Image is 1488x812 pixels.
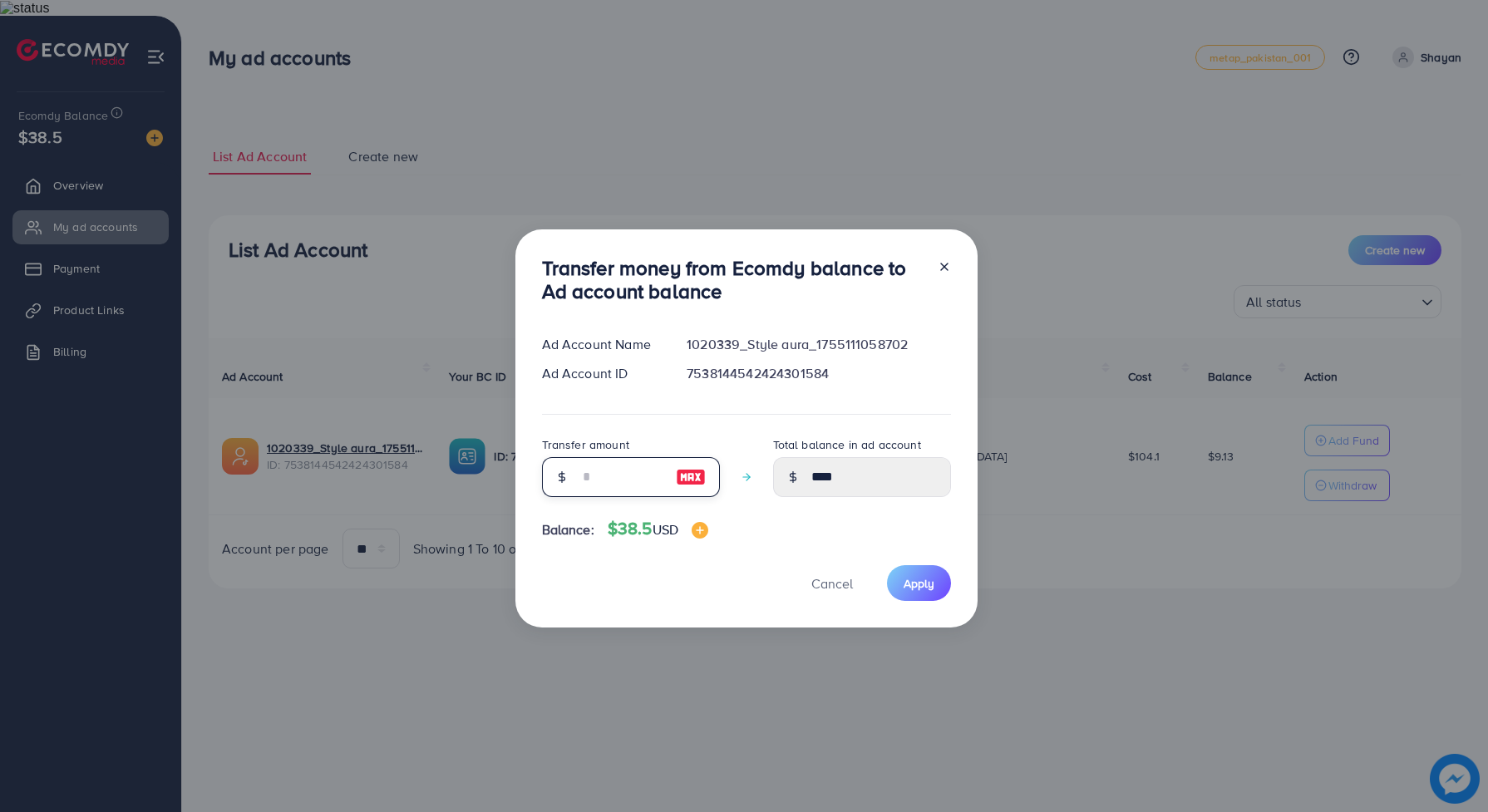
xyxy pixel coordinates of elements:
[673,364,963,383] div: 7538144542424301584
[791,565,874,601] button: Cancel
[608,519,708,539] h4: $38.5
[529,335,674,354] div: Ad Account Name
[673,335,963,354] div: 1020339_Style aura_1755111058702
[692,522,708,539] img: image
[542,436,629,453] label: Transfer amount
[887,565,951,601] button: Apply
[676,467,706,487] img: image
[773,436,921,453] label: Total balance in ad account
[904,575,934,592] span: Apply
[542,256,924,304] h3: Transfer money from Ecomdy balance to Ad account balance
[529,364,674,383] div: Ad Account ID
[811,574,853,593] span: Cancel
[542,520,594,539] span: Balance:
[653,520,678,539] span: USD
